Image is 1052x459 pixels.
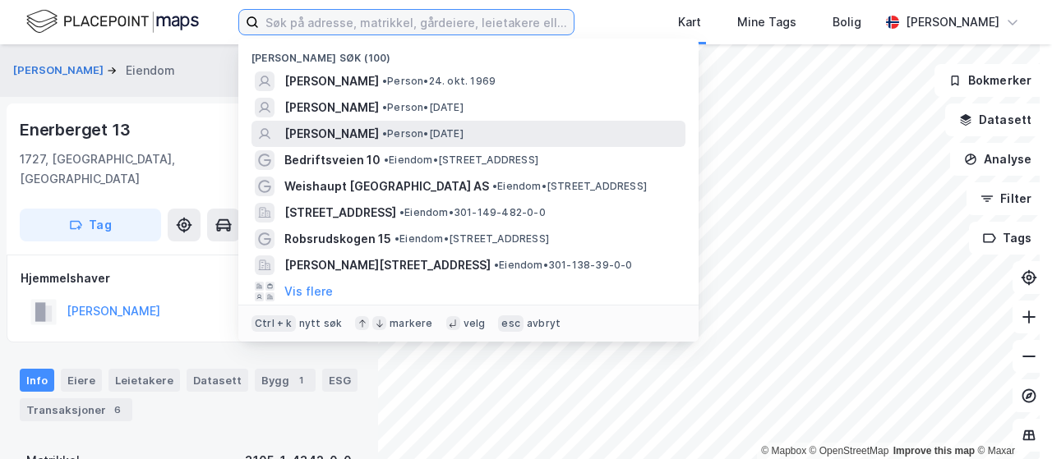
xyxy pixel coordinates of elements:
[20,149,264,189] div: 1727, [GEOGRAPHIC_DATA], [GEOGRAPHIC_DATA]
[970,380,1052,459] iframe: Chat Widget
[934,64,1045,97] button: Bokmerker
[394,232,399,245] span: •
[21,269,358,288] div: Hjemmelshaver
[61,369,102,392] div: Eiere
[26,7,199,36] img: logo.f888ab2527a4732fd821a326f86c7f29.svg
[284,98,379,117] span: [PERSON_NAME]
[284,150,381,170] span: Bedriftsveien 10
[384,154,389,166] span: •
[399,206,404,218] span: •
[322,369,358,392] div: ESG
[464,317,486,330] div: velg
[382,75,496,88] span: Person • 24. okt. 1969
[284,124,379,144] span: [PERSON_NAME]
[498,315,524,332] div: esc
[284,282,333,301] button: Vis flere
[492,180,647,193] span: Eiendom • [STREET_ADDRESS]
[492,180,497,192] span: •
[833,12,861,32] div: Bolig
[382,75,387,87] span: •
[126,61,175,80] div: Eiendom
[382,101,387,113] span: •
[494,259,499,271] span: •
[20,117,133,143] div: Enerberget 13
[737,12,796,32] div: Mine Tags
[382,101,464,114] span: Person • [DATE]
[390,317,432,330] div: markere
[382,127,387,140] span: •
[970,380,1052,459] div: Kontrollprogram for chat
[259,10,574,34] input: Søk på adresse, matrikkel, gårdeiere, leietakere eller personer
[187,369,248,392] div: Datasett
[945,103,1045,136] button: Datasett
[494,259,633,272] span: Eiendom • 301-138-39-0-0
[284,71,379,91] span: [PERSON_NAME]
[284,255,491,275] span: [PERSON_NAME][STREET_ADDRESS]
[969,222,1045,255] button: Tags
[810,445,889,457] a: OpenStreetMap
[967,182,1045,215] button: Filter
[399,206,546,219] span: Eiendom • 301-149-482-0-0
[238,39,699,68] div: [PERSON_NAME] søk (100)
[284,229,391,249] span: Robsrudskogen 15
[678,12,701,32] div: Kart
[299,317,343,330] div: nytt søk
[382,127,464,140] span: Person • [DATE]
[906,12,999,32] div: [PERSON_NAME]
[893,445,975,457] a: Improve this map
[20,209,161,241] button: Tag
[950,143,1045,176] button: Analyse
[251,315,296,332] div: Ctrl + k
[255,369,316,392] div: Bygg
[20,398,132,421] div: Transaksjoner
[13,62,107,79] button: [PERSON_NAME]
[284,203,396,223] span: [STREET_ADDRESS]
[293,372,309,388] div: 1
[109,402,126,418] div: 6
[284,177,489,196] span: Weishaupt [GEOGRAPHIC_DATA] AS
[108,369,180,392] div: Leietakere
[20,369,54,392] div: Info
[384,154,538,167] span: Eiendom • [STREET_ADDRESS]
[761,445,806,457] a: Mapbox
[394,232,549,246] span: Eiendom • [STREET_ADDRESS]
[527,317,561,330] div: avbryt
